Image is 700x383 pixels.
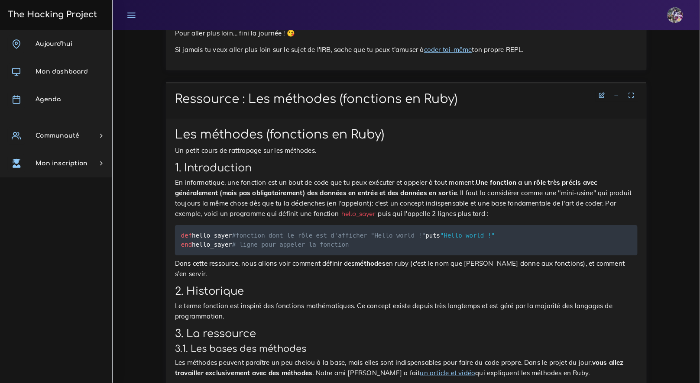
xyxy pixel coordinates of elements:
[175,45,638,55] p: Si jamais tu veux aller plus loin sur le sujet de l'IRB, sache que tu peux t'amuser à ton propre ...
[181,241,192,248] span: end
[668,7,683,23] img: eg54bupqcshyolnhdacp.jpg
[175,344,638,354] h3: 3.1. Les bases des méthodes
[175,128,638,142] h1: Les méthodes (fonctions en Ruby)
[36,41,72,47] span: Aujourd'hui
[339,209,378,219] code: hello_sayer
[5,10,97,19] h3: The Hacking Project
[420,369,476,377] a: un article et vidéo
[175,92,638,107] h1: Ressource : Les méthodes (fonctions en Ruby)
[175,145,638,156] p: Un petit cours de rattrapage sur les méthodes.
[175,358,624,377] strong: vous allez travailler exclusivement avec des méthodes
[232,241,349,248] span: # ligne pour appeler la fonction
[181,232,192,239] span: def
[175,258,638,279] p: Dans cette ressource, nous allons voir comment définir des en ruby (c'est le nom que [PERSON_NAME...
[440,232,495,239] span: "Hello world !"
[36,132,79,139] span: Communauté
[355,259,386,267] strong: méthodes
[175,162,638,174] h2: 1. Introduction
[175,328,638,340] h2: 3. La ressource
[175,301,638,322] p: Le terme fonction est inspiré des fonctions mathématiques. Ce concept existe depuis très longtemp...
[181,231,495,249] code: hello_sayer puts hello_sayer
[232,232,426,239] span: #fonction dont le rôle est d'afficher "Hello world !"
[36,68,88,75] span: Mon dashboard
[175,177,638,219] p: En informatique, une fonction est un bout de code que tu peux exécuter et appeler à tout moment. ...
[424,45,472,54] a: coder toi-même
[175,285,638,298] h2: 2. Historique
[36,96,61,103] span: Agenda
[175,28,638,39] p: Pour aller plus loin… fini la journée ! 😘
[175,357,638,378] p: Les méthodes peuvent paraître un peu chelou à la base, mais elles sont indispensables pour faire ...
[36,160,87,167] span: Mon inscription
